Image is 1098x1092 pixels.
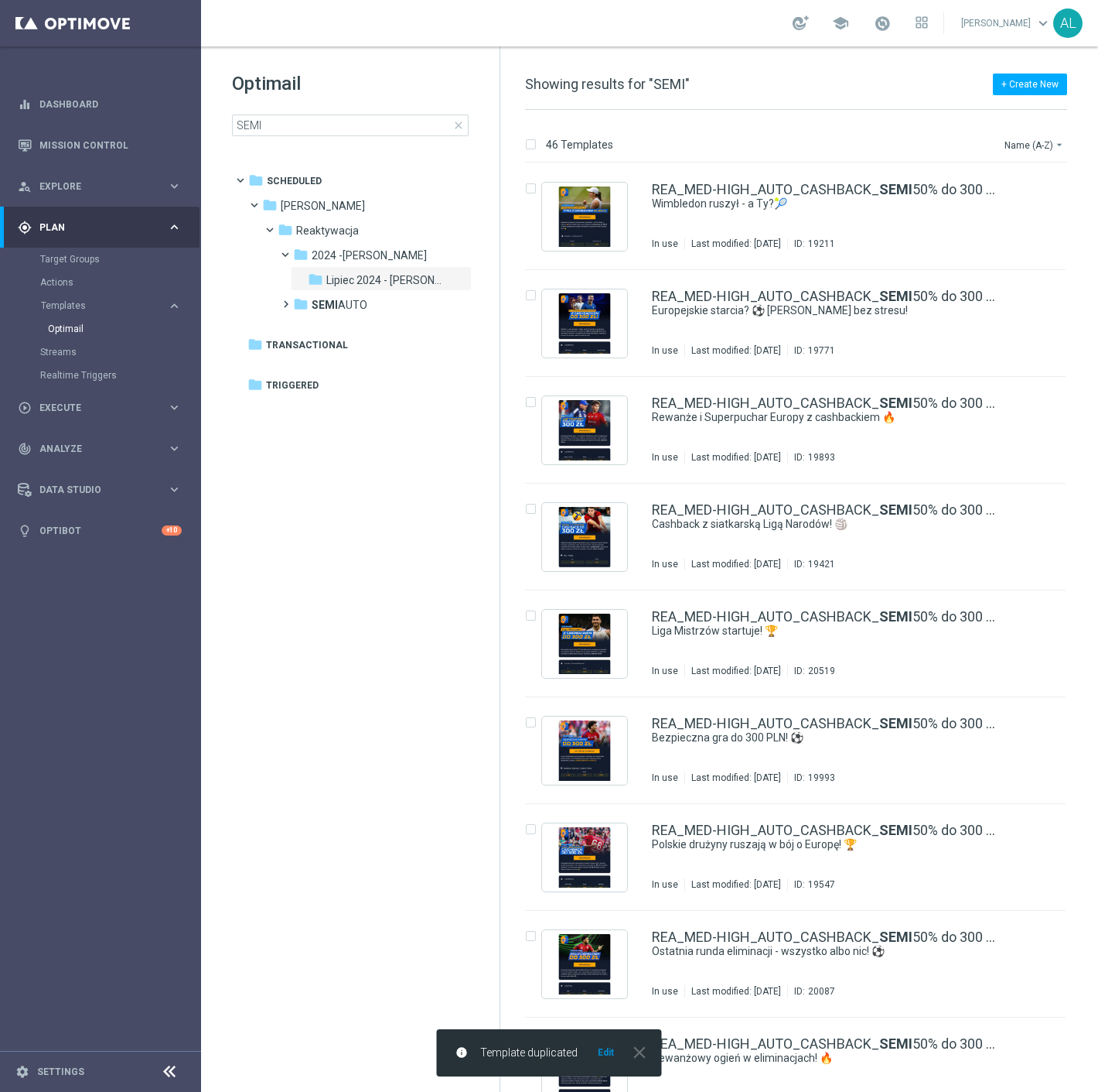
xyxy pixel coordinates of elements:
[879,1036,912,1052] b: SEMI
[652,503,1001,517] a: REA_MED-HIGH_AUTO_CASHBACK_SEMI50% do 300 PLN_150725
[162,525,182,536] div: +10
[652,624,965,638] a: Liga Mistrzów startuje! 🏆
[685,878,787,891] div: Last modified: [DATE]
[18,524,32,538] i: lightbulb
[18,442,32,456] i: track_changes
[652,1051,965,1066] a: Rewanżowy ogień w eliminacjach! 🔥
[455,1046,468,1059] i: info
[312,299,338,311] b: SEMI
[40,346,161,358] a: Streams
[40,364,199,387] div: Realtime Triggers
[262,197,278,213] i: folder
[787,878,835,891] div: ID:
[596,1046,615,1059] button: Edit
[1053,139,1066,151] i: arrow_drop_down
[879,822,912,838] b: SEMI
[48,317,199,341] div: Optimail
[652,1051,1001,1066] div: Rewanżowy ogień w eliminacjach! 🔥
[652,731,1001,745] div: Bezpieczna gra do 300 PLN! ⚽
[248,173,264,188] i: folder
[808,238,835,250] div: 19211
[326,273,447,287] span: Lipiec 2024 - Antoni
[652,197,965,211] a: Wimbledon ruszył - a Ty?🎾
[685,985,787,998] div: Last modified: [DATE]
[652,1037,1001,1051] a: REA_MED-HIGH_AUTO_CASHBACK_SEMI50% do 300 PLN_290725
[685,772,787,784] div: Last modified: [DATE]
[652,731,965,745] a: Bezpieczna gra do 300 PLN! ⚽
[18,180,167,193] div: Explore
[546,614,623,674] img: 20519.jpeg
[652,396,1001,410] a: REA_MED-HIGH_AUTO_CASHBACK_SEMI50% do 300 PLN_120825
[281,199,365,213] span: Antoni L.
[510,270,1095,377] div: Press SPACE to select this row.
[39,182,167,191] span: Explore
[685,558,787,570] div: Last modified: [DATE]
[652,183,1001,197] a: REA_MED-HIGH_AUTO_CASHBACK_SEMI50% do 300 PLN_010725
[17,484,182,496] button: Data Studio keyboard_arrow_right
[40,341,199,364] div: Streams
[15,1065,29,1079] i: settings
[546,507,623,567] img: 19421.jpeg
[685,344,787,357] div: Last modified: [DATE]
[808,772,835,784] div: 19993
[808,985,835,998] div: 20087
[312,298,367,312] span: SEMI AUTO
[48,323,161,335] a: Optimail
[18,401,32,415] i: play_circle_outline
[510,911,1095,1018] div: Press SPACE to select this row.
[18,510,182,551] div: Optibot
[266,378,319,392] span: Triggered
[652,837,965,852] a: Polskie drużyny ruszają w bój o Europę! 🏆
[652,624,1001,638] div: Liga Mistrzów startuje! 🏆
[652,410,965,425] a: Rewanże i Superpuchar Europy z cashbackiem 🔥
[652,197,1001,211] div: Wimbledon ruszył - a Ty?🎾
[652,944,1001,959] div: Ostatnia runda eliminacji - wszystko albo nic! ⚽
[652,558,678,570] div: In use
[40,253,161,265] a: Target Groups
[808,665,835,677] div: 20519
[17,98,182,111] div: equalizer Dashboard
[510,484,1095,591] div: Press SPACE to select this row.
[546,400,623,460] img: 19893.jpeg
[879,501,912,518] b: SEMI
[167,441,182,456] i: keyboard_arrow_right
[293,296,309,312] i: folder
[652,517,965,532] a: Cashback z siatkarską Ligą Narodów! 🏐
[510,804,1095,911] div: Press SPACE to select this row.
[40,300,182,312] button: Templates keyboard_arrow_right
[17,139,182,152] div: Mission Control
[17,402,182,414] button: play_circle_outline Execute keyboard_arrow_right
[39,510,162,551] a: Optibot
[808,878,835,891] div: 19547
[266,338,348,352] span: Transactional
[510,377,1095,484] div: Press SPACE to select this row.
[787,772,835,784] div: ID:
[452,119,465,132] span: close
[18,180,32,193] i: person_search
[960,12,1053,35] a: [PERSON_NAME]keyboard_arrow_down
[40,369,161,382] a: Realtime Triggers
[41,301,152,310] span: Templates
[652,303,965,318] a: Europejskie starcia? ⚽ [PERSON_NAME] bez stresu!
[17,443,182,455] div: track_changes Analyze keyboard_arrow_right
[232,115,469,136] input: Search Template
[232,71,469,96] h1: Optimail
[652,517,1001,532] div: Cashback z siatkarską Ligą Narodów! 🏐
[247,377,263,392] i: folder
[652,944,965,959] a: Ostatnia runda eliminacji - wszystko albo nic! ⚽
[17,221,182,234] button: gps_fixed Plan keyboard_arrow_right
[879,608,912,625] b: SEMI
[787,451,835,464] div: ID:
[312,248,427,262] span: 2024 -Antoni
[787,344,835,357] div: ID:
[652,985,678,998] div: In use
[652,837,1001,852] div: Polskie drużyny ruszają w bój o Europę! 🏆
[293,247,309,262] i: folder
[17,525,182,537] button: lightbulb Optibot +10
[41,301,167,310] div: Templates
[652,878,678,891] div: In use
[685,238,787,250] div: Last modified: [DATE]
[39,84,182,125] a: Dashboard
[546,934,623,994] img: 20087.jpeg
